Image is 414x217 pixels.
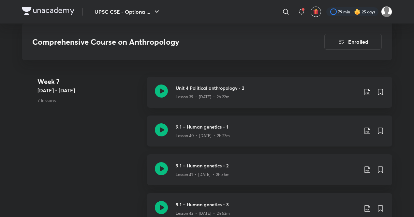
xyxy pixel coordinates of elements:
[37,77,142,86] h4: Week 7
[147,77,392,116] a: Unit 4 Political anthropology - 2Lesson 39 • [DATE] • 2h 22m
[147,154,392,193] a: 9.1 – Human genetics - 2Lesson 41 • [DATE] • 2h 56m
[381,6,392,17] img: kuldeep Ahir
[147,116,392,154] a: 9.1 – Human genetics - 1Lesson 40 • [DATE] • 2h 27m
[354,8,361,15] img: streak
[313,9,319,15] img: avatar
[176,85,358,91] h3: Unit 4 Political anthropology - 2
[176,94,229,100] p: Lesson 39 • [DATE] • 2h 22m
[22,7,74,15] img: Company Logo
[311,7,321,17] button: avatar
[176,210,230,216] p: Lesson 42 • [DATE] • 2h 52m
[176,162,358,169] h3: 9.1 – Human genetics - 2
[37,97,142,104] p: 7 lessons
[32,37,288,47] h3: Comprehensive Course on Anthropology
[324,34,382,50] button: Enrolled
[176,123,358,130] h3: 9.1 – Human genetics - 1
[176,172,229,178] p: Lesson 41 • [DATE] • 2h 56m
[176,201,358,208] h3: 9.1 – Human genetics - 3
[176,133,230,139] p: Lesson 40 • [DATE] • 2h 27m
[22,7,74,17] a: Company Logo
[91,5,165,18] button: UPSC CSE - Optiona ...
[37,86,142,94] h5: [DATE] - [DATE]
